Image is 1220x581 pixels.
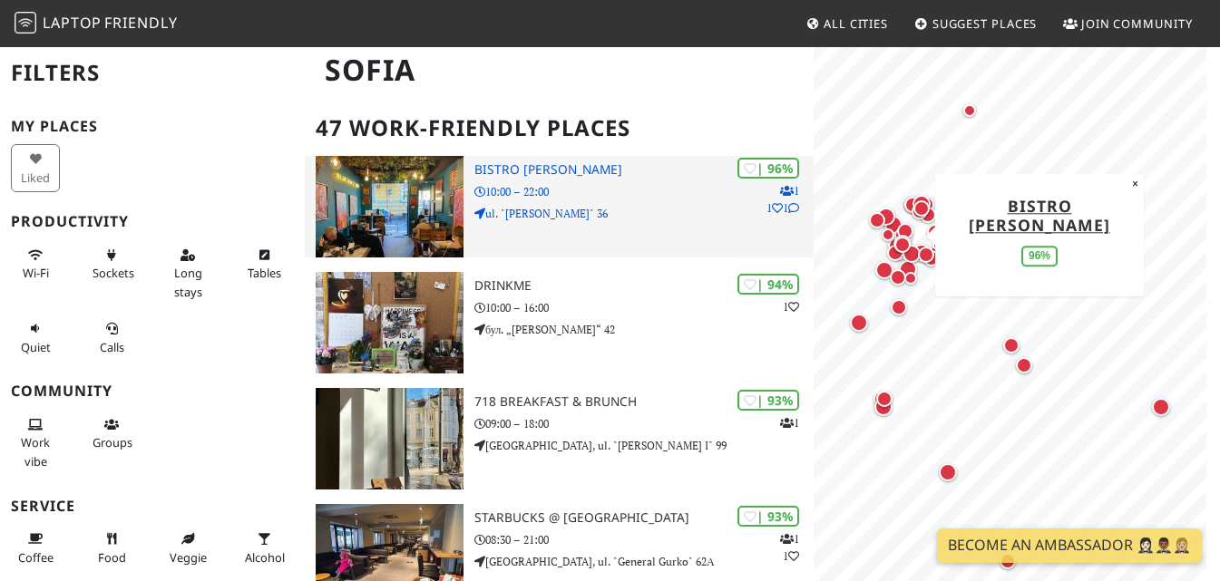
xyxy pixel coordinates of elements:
a: Bistro [PERSON_NAME] [969,195,1110,236]
span: Long stays [174,265,202,299]
button: Calls [87,314,136,362]
span: Coffee [18,549,54,566]
a: Bistro Montanari | 96% 111 Bistro [PERSON_NAME] 10:00 – 22:00 ul. "[PERSON_NAME]" 36 [305,156,813,257]
div: | 93% [737,506,799,527]
button: Close popup [1127,174,1144,194]
p: [GEOGRAPHIC_DATA], ul. "General Gurko" 62А [474,553,814,570]
div: Map marker [872,257,897,283]
h3: 718 Breakfast & Brunch [474,394,814,410]
span: Join Community [1081,15,1193,32]
span: Suggest Places [932,15,1038,32]
button: Food [87,524,136,572]
button: Tables [239,240,288,288]
span: Friendly [104,13,177,33]
div: Map marker [959,100,981,121]
div: | 96% [737,158,799,179]
div: | 94% [737,274,799,295]
span: Work-friendly tables [248,265,281,281]
span: People working [21,434,50,469]
p: 1 1 1 [766,182,799,217]
a: LaptopFriendly LaptopFriendly [15,8,178,40]
a: Suggest Places [907,7,1045,40]
img: LaptopFriendly [15,12,36,34]
div: Map marker [909,240,934,266]
div: 96% [1021,246,1058,266]
span: All Cities [824,15,888,32]
div: Map marker [877,224,899,246]
div: Map marker [935,460,961,485]
h2: Filters [11,45,294,101]
p: 10:00 – 22:00 [474,183,814,200]
div: Map marker [865,208,889,232]
div: Map marker [1148,394,1174,420]
button: Alcohol [239,524,288,572]
img: Bistro Montanari [316,156,464,257]
p: 08:30 – 21:00 [474,531,814,548]
div: Map marker [886,266,910,289]
div: Map marker [874,204,899,229]
span: Power sockets [93,265,134,281]
img: DrinkMe [316,272,464,373]
button: Sockets [87,240,136,288]
button: Quiet [11,314,60,362]
p: бул. „[PERSON_NAME]“ 42 [474,321,814,338]
div: Map marker [870,387,893,411]
h3: Community [11,382,294,400]
div: | 93% [737,390,799,411]
div: Map marker [923,220,947,244]
div: Map marker [873,387,896,411]
div: Map marker [900,267,922,289]
a: DrinkMe | 94% 1 DrinkMe 10:00 – 16:00 бул. „[PERSON_NAME]“ 42 [305,272,813,373]
h3: Service [11,498,294,515]
button: Wi-Fi [11,240,60,288]
button: Work vibe [11,410,60,476]
div: Map marker [908,199,932,223]
h3: DrinkMe [474,278,814,294]
div: Map marker [893,219,917,243]
h3: Starbucks @ [GEOGRAPHIC_DATA] [474,510,814,526]
span: Food [98,549,126,566]
p: 10:00 – 16:00 [474,299,814,316]
p: ul. "[PERSON_NAME]" 36 [474,205,814,222]
div: Map marker [910,197,933,220]
a: 718 Breakfast & Brunch | 93% 1 718 Breakfast & Brunch 09:00 – 18:00 [GEOGRAPHIC_DATA], ul. "[PERS... [305,388,813,489]
div: Map marker [920,247,943,270]
div: Map marker [901,193,924,217]
div: Map marker [846,310,872,335]
div: Map marker [887,295,911,319]
p: 1 [783,298,799,315]
button: Long stays [163,240,212,306]
div: Map marker [883,241,907,265]
div: Map marker [899,241,924,266]
div: Map marker [916,203,940,227]
div: Map marker [871,394,896,420]
div: Map marker [890,231,915,257]
h1: Sofia [310,45,809,95]
h2: 47 Work-Friendly Places [316,101,802,156]
div: Map marker [909,191,934,217]
button: Coffee [11,524,60,572]
button: Groups [87,410,136,458]
button: Veggie [163,524,212,572]
span: Stable Wi-Fi [23,265,49,281]
p: 1 [780,414,799,431]
div: Map marker [914,243,938,266]
span: Alcohol [245,549,285,566]
h3: Bistro [PERSON_NAME] [474,162,814,178]
span: Veggie [170,549,207,566]
h3: Productivity [11,213,294,230]
a: All Cities [798,7,895,40]
span: Laptop [43,13,102,33]
span: Quiet [21,339,51,355]
span: Group tables [93,434,132,450]
p: 1 1 [780,530,799,565]
p: 09:00 – 18:00 [474,415,814,432]
p: [GEOGRAPHIC_DATA], ul. "[PERSON_NAME] I" 99 [474,437,814,454]
div: Map marker [1012,353,1036,377]
a: Join Community [1056,7,1200,40]
div: Map marker [891,233,914,257]
div: Map marker [1000,334,1023,357]
img: 718 Breakfast & Brunch [316,388,464,489]
h3: My Places [11,118,294,135]
span: Video/audio calls [100,339,124,355]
